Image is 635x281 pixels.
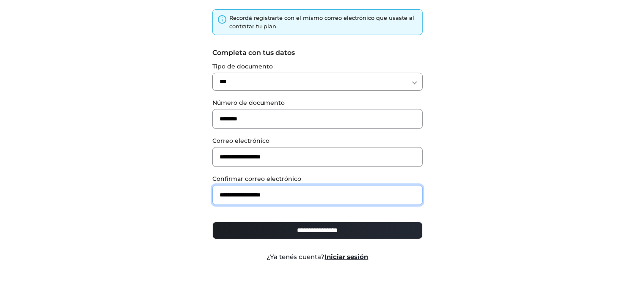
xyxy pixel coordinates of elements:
[212,98,423,107] label: Número de documento
[212,136,423,145] label: Correo electrónico
[212,48,423,58] label: Completa con tus datos
[325,253,368,261] a: Iniciar sesión
[212,175,423,183] label: Confirmar correo electrónico
[212,62,423,71] label: Tipo de documento
[229,14,418,30] div: Recordá registrarte con el mismo correo electrónico que usaste al contratar tu plan
[206,252,429,262] div: ¿Ya tenés cuenta?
